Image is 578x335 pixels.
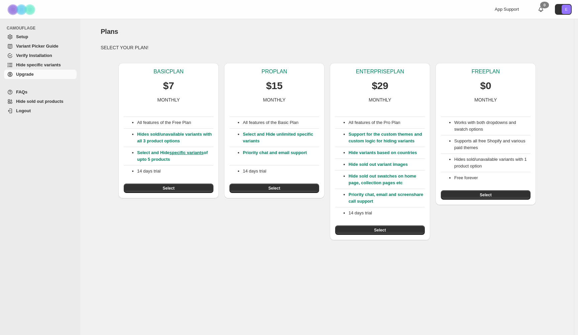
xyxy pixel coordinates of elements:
[4,70,77,79] a: Upgrade
[555,4,572,15] button: Avatar with initials E
[154,68,184,75] p: BASIC PLAN
[454,138,531,151] li: Supports all free Shopify and various paid themes
[16,53,52,58] span: Verify Installation
[124,184,213,193] button: Select
[7,25,77,31] span: CAMOUFLAGE
[163,79,174,92] p: $7
[16,44,58,49] span: Variant Picker Guide
[565,7,567,11] text: E
[243,131,319,144] p: Select and Hide unlimited specific variants
[454,156,531,170] li: Hides sold/unavailable variants with 1 product option
[243,149,319,163] p: Priority chat and email support
[335,225,425,235] button: Select
[454,119,531,133] li: Works with both dropdowns and swatch options
[16,89,27,94] span: FAQs
[4,87,77,97] a: FAQs
[137,168,213,175] p: 14 days trial
[349,119,425,126] p: All features of the Pro Plan
[137,149,213,163] p: Select and Hide of upto 5 products
[266,79,282,92] p: $15
[229,184,319,193] button: Select
[243,168,319,175] p: 14 days trial
[157,96,180,103] p: MONTHLY
[137,131,213,144] p: Hides sold/unavailable variants with all 3 product options
[562,5,571,14] span: Avatar with initials E
[374,227,386,233] span: Select
[356,68,404,75] p: ENTERPRISE PLAN
[369,96,391,103] p: MONTHLY
[4,32,77,42] a: Setup
[454,175,531,181] li: Free forever
[16,72,34,77] span: Upgrade
[163,186,174,191] span: Select
[349,149,425,156] p: Hide variants based on countries
[263,96,285,103] p: MONTHLY
[16,34,28,39] span: Setup
[495,7,519,12] span: App Support
[262,68,287,75] p: PRO PLAN
[480,192,491,198] span: Select
[5,0,39,19] img: Camouflage
[349,191,425,205] p: Priority chat, email and screenshare call support
[16,108,31,113] span: Logout
[474,96,497,103] p: MONTHLY
[268,186,280,191] span: Select
[243,119,319,126] p: All features of the Basic Plan
[538,6,544,13] a: 0
[441,190,531,200] button: Select
[472,68,500,75] p: FREE PLAN
[4,106,77,116] a: Logout
[349,161,425,168] p: Hide sold out variant images
[480,79,491,92] p: $0
[4,97,77,106] a: Hide sold out products
[349,210,425,216] p: 14 days trial
[137,119,213,126] p: All features of the Free Plan
[101,44,554,51] p: SELECT YOUR PLAN!
[4,60,77,70] a: Hide specific variants
[16,99,64,104] span: Hide sold out products
[349,131,425,144] p: Support for the custom themes and custom logic for hiding variants
[4,51,77,60] a: Verify Installation
[101,28,118,35] span: Plans
[16,62,61,67] span: Hide specific variants
[540,2,549,8] div: 0
[4,42,77,51] a: Variant Picker Guide
[372,79,388,92] p: $29
[170,150,204,155] a: specific variants
[349,173,425,186] p: Hide sold out swatches on home page, collection pages etc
